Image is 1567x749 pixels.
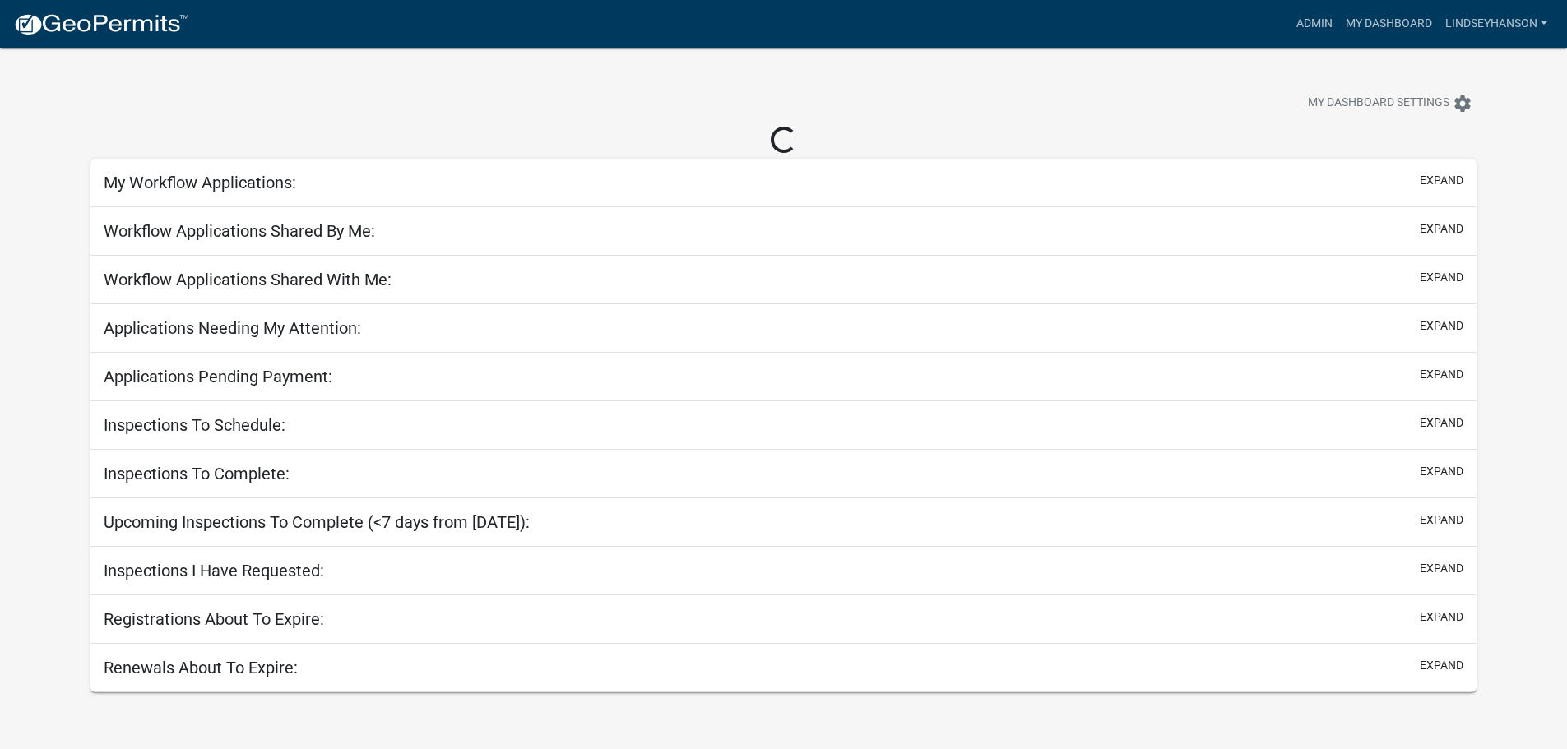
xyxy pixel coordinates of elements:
[104,173,296,192] h5: My Workflow Applications:
[1295,87,1486,119] button: My Dashboard Settingssettings
[1420,463,1463,480] button: expand
[104,367,332,386] h5: Applications Pending Payment:
[1420,317,1463,335] button: expand
[1420,366,1463,383] button: expand
[104,464,290,483] h5: Inspections To Complete:
[1420,657,1463,674] button: expand
[1308,94,1449,113] span: My Dashboard Settings
[1420,172,1463,189] button: expand
[1420,608,1463,626] button: expand
[104,415,285,435] h5: Inspections To Schedule:
[1420,269,1463,286] button: expand
[1420,560,1463,577] button: expand
[104,270,392,289] h5: Workflow Applications Shared With Me:
[1453,94,1472,113] i: settings
[1290,8,1339,39] a: Admin
[1339,8,1439,39] a: My Dashboard
[1420,414,1463,432] button: expand
[104,561,324,580] h5: Inspections I Have Requested:
[104,609,324,629] h5: Registrations About To Expire:
[1439,8,1554,39] a: Lindseyhanson
[104,658,298,677] h5: Renewals About To Expire:
[104,512,530,532] h5: Upcoming Inspections To Complete (<7 days from [DATE]):
[1420,511,1463,529] button: expand
[104,318,361,338] h5: Applications Needing My Attention:
[104,221,375,241] h5: Workflow Applications Shared By Me:
[1420,220,1463,238] button: expand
